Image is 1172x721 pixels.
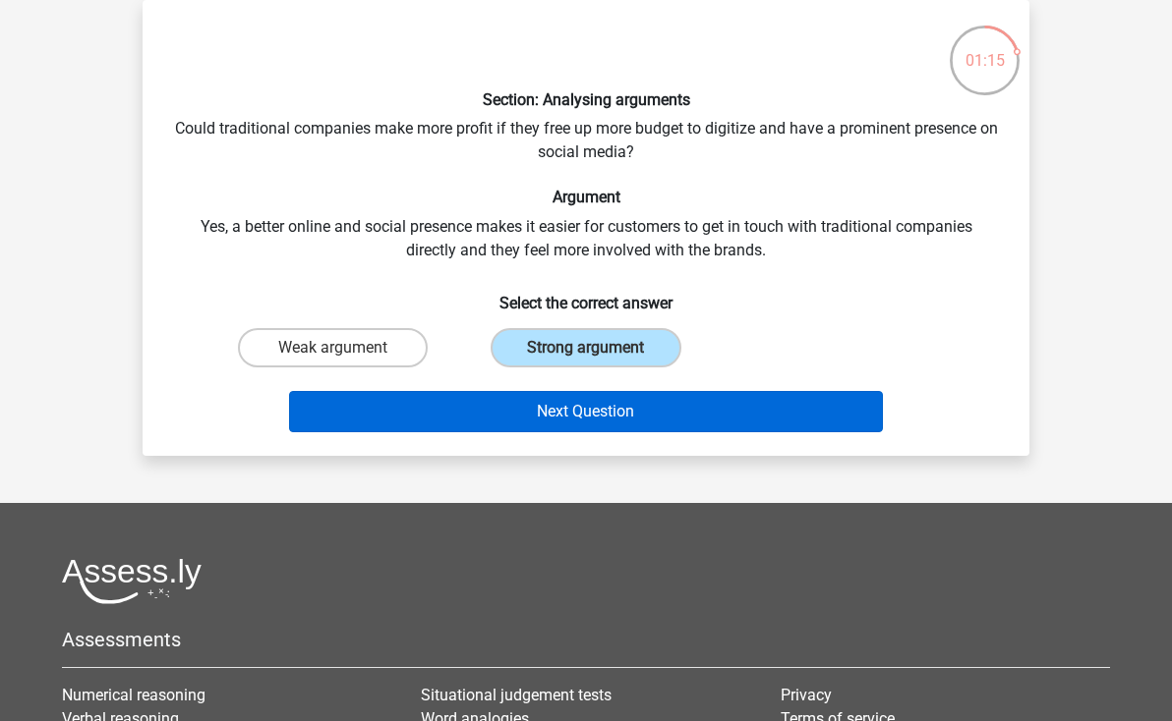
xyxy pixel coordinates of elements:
button: Next Question [289,391,884,432]
h5: Assessments [62,628,1110,651]
label: Weak argument [238,328,428,367]
a: Privacy [781,686,832,704]
div: 01:15 [948,24,1022,73]
h6: Argument [174,188,998,206]
h6: Select the correct answer [174,278,998,312]
a: Numerical reasoning [62,686,205,704]
h6: Section: Analysing arguments [174,90,998,109]
a: Situational judgement tests [421,686,612,704]
div: Could traditional companies make more profit if they free up more budget to digitize and have a p... [150,16,1022,440]
label: Strong argument [491,328,680,367]
img: Assessly logo [62,558,202,604]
